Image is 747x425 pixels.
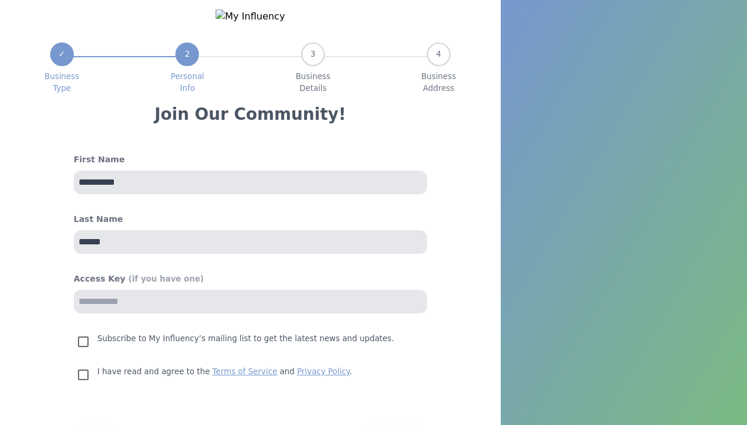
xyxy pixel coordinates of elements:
[44,71,79,94] span: Business Type
[301,42,325,66] div: 3
[128,274,204,283] span: (if you have one)
[74,273,427,285] h4: Access Key
[213,367,278,376] a: Terms of Service
[50,42,74,66] div: ✓
[427,42,451,66] div: 4
[296,71,331,94] span: Business Details
[297,367,350,376] a: Privacy Policy
[97,332,394,345] p: Subscribe to My Influency’s mailing list to get the latest news and updates.
[171,71,204,94] span: Personal Info
[74,153,427,166] h4: First Name
[97,365,352,378] p: I have read and agree to the and .
[421,71,456,94] span: Business Address
[74,213,427,225] h4: Last Name
[155,104,346,125] h3: Join Our Community!
[216,9,285,24] img: My Influency
[175,42,199,66] div: 2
